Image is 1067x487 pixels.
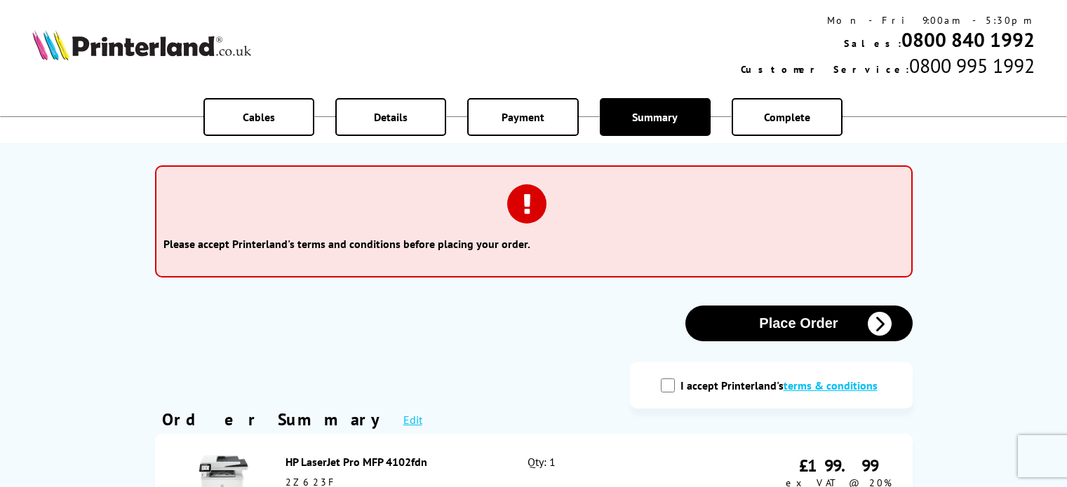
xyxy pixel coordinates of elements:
[901,27,1035,53] a: 0800 840 1992
[374,110,408,124] span: Details
[243,110,275,124] span: Cables
[502,110,544,124] span: Payment
[685,306,913,341] button: Place Order
[286,455,497,469] div: HP LaserJet Pro MFP 4102fdn
[784,378,878,392] a: modal_tc
[163,237,904,251] li: Please accept Printerland's terms and conditions before placing your order.
[403,413,422,427] a: Edit
[909,53,1035,78] span: 0800 995 1992
[162,409,389,430] div: Order Summary
[786,455,892,476] div: £199.99
[680,378,885,392] label: I accept Printerland's
[844,37,901,50] span: Sales:
[32,29,251,60] img: Printerland Logo
[741,14,1035,27] div: Mon - Fri 9:00am - 5:30pm
[764,110,810,124] span: Complete
[632,110,678,124] span: Summary
[741,63,909,76] span: Customer Service:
